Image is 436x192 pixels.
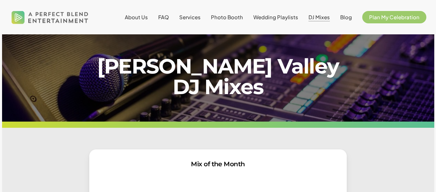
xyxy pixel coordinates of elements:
a: Services [179,14,201,20]
a: Wedding Playlists [253,14,298,20]
a: Blog [340,14,352,20]
span: Plan My Celebration [369,14,419,20]
a: FAQ [158,14,169,20]
h3: Mix of the Month [99,159,337,170]
img: A Perfect Blend Entertainment [10,5,90,30]
a: DJ Mixes [308,14,330,20]
a: Plan My Celebration [362,14,426,20]
a: Photo Booth [211,14,243,20]
h1: [PERSON_NAME] Valley DJ Mixes [89,56,347,97]
a: About Us [125,14,148,20]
